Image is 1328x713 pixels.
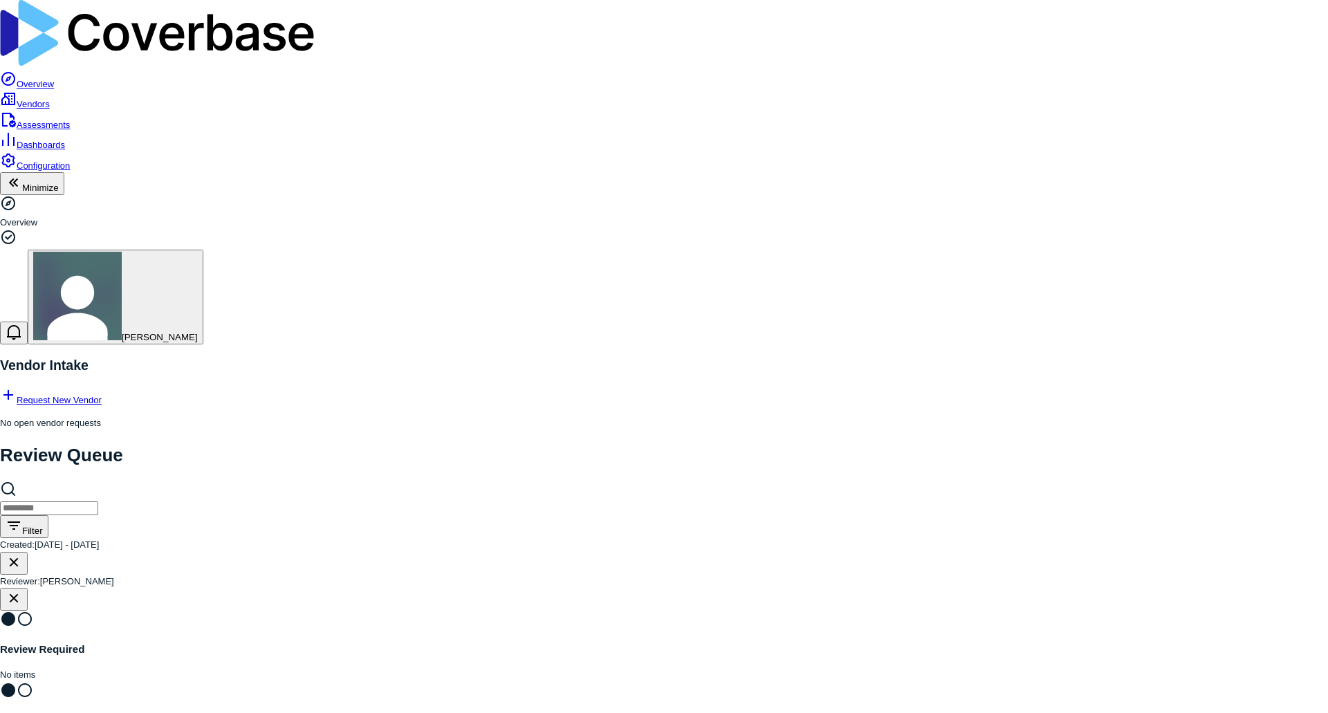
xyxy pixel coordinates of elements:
[22,183,59,193] span: Minimize
[22,526,43,536] span: Filter
[17,120,70,130] span: Assessments
[28,250,203,344] button: Nic Weilbacher avatar[PERSON_NAME]
[17,160,70,171] span: Configuration
[17,99,50,109] span: Vendors
[40,576,114,586] span: [PERSON_NAME]
[122,332,198,342] span: [PERSON_NAME]
[17,140,65,150] span: Dashboards
[33,252,122,340] img: Nic Weilbacher avatar
[35,539,99,550] span: [DATE] - [DATE]
[17,79,54,89] span: Overview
